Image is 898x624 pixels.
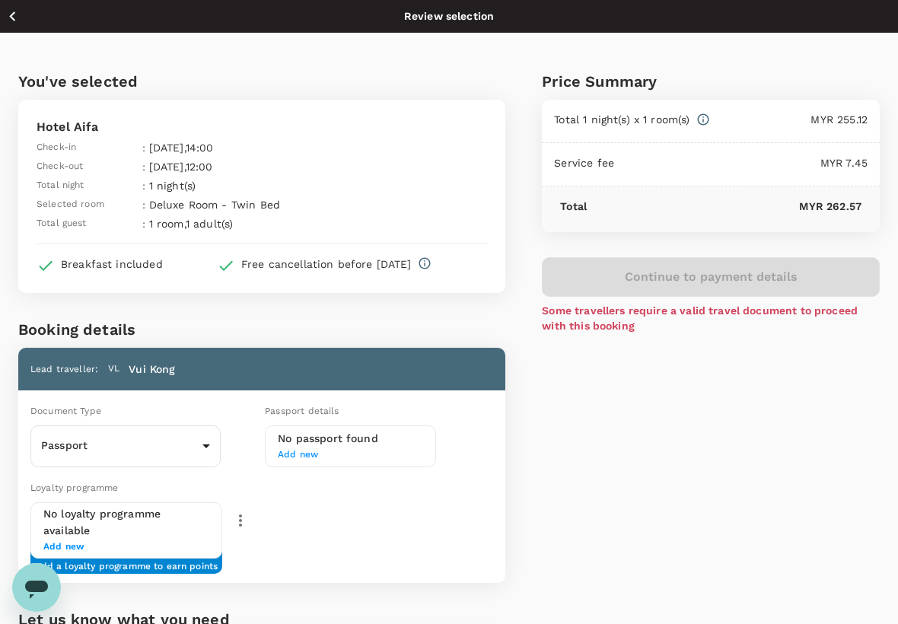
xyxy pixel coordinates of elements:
p: [DATE] , 14:00 [149,140,349,155]
span: Total guest [37,216,87,231]
button: Back to hotel details [6,7,137,26]
p: Back to hotel details [28,8,137,24]
iframe: Button to launch messaging window [12,563,61,612]
span: Check-in [37,140,76,155]
h6: No passport found [278,431,423,447]
span: : [142,140,145,155]
span: Add a loyalty programme to earn points [35,559,218,562]
div: Price Summary [542,69,880,94]
span: Document Type [30,406,101,416]
p: Some travellers require a valid travel document to proceed with this booking [542,303,880,333]
p: Vui Kong [129,361,175,377]
span: Add new [43,540,209,555]
p: 1 night(s) [149,178,349,193]
span: Loyalty programme [30,482,119,493]
svg: Full refund before 2025-10-20 00:00 Cancelation after 2025-10-20 00:00, cancelation fee of MYR 23... [418,256,431,270]
span: Selected room [37,197,104,212]
div: Free cancellation before [DATE] [241,256,412,272]
p: Deluxe Room - Twin Bed [149,197,349,212]
div: Breakfast included [61,256,163,272]
p: Passport [41,438,196,453]
span: VL [108,361,119,377]
p: MYR 255.12 [710,112,868,127]
span: : [142,178,145,193]
table: simple table [37,136,352,231]
p: MYR 262.57 [587,199,861,214]
span: : [142,197,145,212]
p: Hotel Aifa [37,118,487,136]
span: Total night [37,178,84,193]
span: Lead traveller : [30,364,98,374]
p: Total [560,199,587,214]
div: Review selection [404,8,494,24]
h6: Booking details [18,317,505,342]
p: [DATE] , 12:00 [149,159,349,174]
p: Service fee [554,155,614,170]
span: Add new [278,447,423,463]
span: Check-out [37,159,83,174]
p: MYR 7.45 [614,155,868,170]
p: 1 room , 1 adult(s) [149,216,349,231]
div: Passport [30,427,221,465]
span: : [142,159,145,174]
h6: You've selected [18,69,505,94]
span: : [142,216,145,231]
h6: No loyalty programme available [43,506,209,540]
span: Passport details [265,406,339,416]
p: Total 1 night(s) x 1 room(s) [554,112,689,127]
